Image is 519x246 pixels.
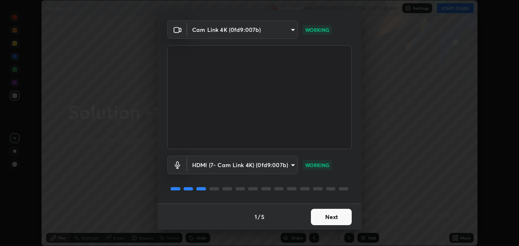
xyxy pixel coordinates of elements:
[311,209,352,225] button: Next
[305,26,329,34] p: WORKING
[187,156,298,174] div: Cam Link 4K (0fd9:007b)
[255,212,257,221] h4: 1
[305,161,329,169] p: WORKING
[187,20,298,39] div: Cam Link 4K (0fd9:007b)
[258,212,260,221] h4: /
[261,212,264,221] h4: 5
